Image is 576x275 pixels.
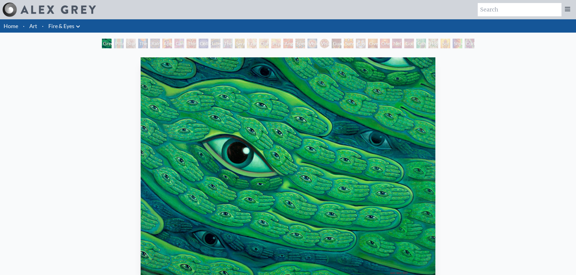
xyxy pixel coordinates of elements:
div: One [380,39,390,48]
input: Search [478,3,561,16]
div: Higher Vision [428,39,438,48]
div: Psychomicrograph of a Fractal Paisley Cherub Feather Tip [271,39,281,48]
div: Spectral Lotus [295,39,305,48]
div: Cuddle [465,39,474,48]
div: Seraphic Transport Docking on the Third Eye [235,39,245,48]
a: Fire & Eyes [48,22,74,30]
div: Net of Being [392,39,402,48]
div: The Torch [138,39,148,48]
div: Green Hand [102,39,112,48]
li: · [21,19,27,33]
div: The Seer [223,39,233,48]
div: Ophanic Eyelash [259,39,269,48]
a: Home [4,23,18,29]
div: Angel Skin [283,39,293,48]
div: Liberation Through Seeing [211,39,220,48]
div: Pillar of Awareness [114,39,124,48]
div: Sunyata [344,39,353,48]
div: Cosmic Elf [356,39,366,48]
div: Rainbow Eye Ripple [150,39,160,48]
div: Cannafist [416,39,426,48]
div: Fractal Eyes [247,39,257,48]
div: Sol Invictus [441,39,450,48]
div: Godself [404,39,414,48]
a: Art [29,22,37,30]
div: Guardian of Infinite Vision [332,39,341,48]
div: Collective Vision [199,39,208,48]
div: Oversoul [368,39,378,48]
div: Cannabis Sutra [174,39,184,48]
div: Vision [PERSON_NAME] [320,39,329,48]
div: Study for the Great Turn [126,39,136,48]
div: Shpongled [453,39,462,48]
div: Aperture [162,39,172,48]
div: Vision Crystal [308,39,317,48]
li: · [40,19,46,33]
div: Third Eye Tears of Joy [187,39,196,48]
